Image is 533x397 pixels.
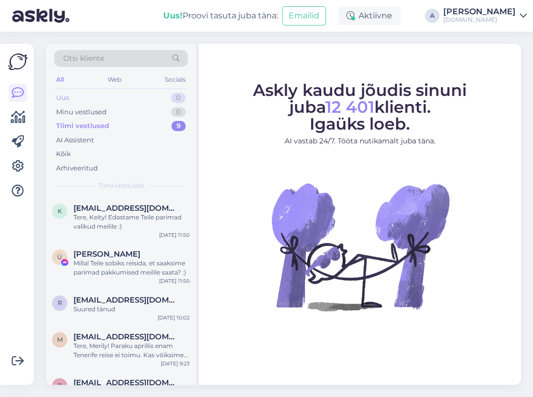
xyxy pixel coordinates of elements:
[56,93,69,103] div: Uus
[338,7,400,25] div: Aktiivne
[98,181,144,190] span: Tiimi vestlused
[56,135,94,145] div: AI Assistent
[8,52,28,71] img: Askly Logo
[58,382,62,389] span: p
[159,277,190,285] div: [DATE] 11:50
[161,360,190,367] div: [DATE] 9:23
[63,53,104,64] span: Otsi kliente
[57,336,63,343] span: m
[425,9,439,23] div: A
[56,107,107,117] div: Minu vestlused
[73,305,190,314] div: Suured tänud
[163,73,188,86] div: Socials
[268,155,452,338] img: No Chat active
[73,259,190,277] div: Millal Teile sobiks reisida, et saaksime parimad pakkumised meilile saata? :)
[73,250,140,259] span: Ülle Ütt
[163,11,183,20] b: Uus!
[158,314,190,321] div: [DATE] 10:02
[325,97,374,117] span: 12 401
[171,121,186,131] div: 9
[73,332,180,341] span: merilymannik@gmail.com
[443,8,516,16] div: [PERSON_NAME]
[73,295,180,305] span: reimo.toomast@mail.ee
[159,231,190,239] div: [DATE] 11:50
[56,121,109,131] div: Tiimi vestlused
[58,299,62,307] span: r
[163,10,278,22] div: Proovi tasuta juba täna:
[282,6,326,26] button: Emailid
[443,16,516,24] div: [DOMAIN_NAME]
[56,149,71,159] div: Kõik
[171,107,186,117] div: 0
[253,80,467,134] span: Askly kaudu jõudis sinuni juba klienti. Igaüks loeb.
[208,136,512,146] p: AI vastab 24/7. Tööta nutikamalt juba täna.
[58,207,62,215] span: k
[443,8,527,24] a: [PERSON_NAME][DOMAIN_NAME]
[73,341,190,360] div: Tere, Merily! Paraku aprillis enam Tenerife reise ei toimu. Kas võiksime Teile pakkuda muid sihtk...
[106,73,123,86] div: Web
[54,73,66,86] div: All
[56,163,98,173] div: Arhiveeritud
[73,204,180,213] span: keityrikken@gmail.com
[73,378,180,387] span: pukinna@live.com
[171,93,186,103] div: 0
[73,213,190,231] div: Tere, Keity! Edastame Teile parimad valikud meilile :)
[57,253,62,261] span: Ü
